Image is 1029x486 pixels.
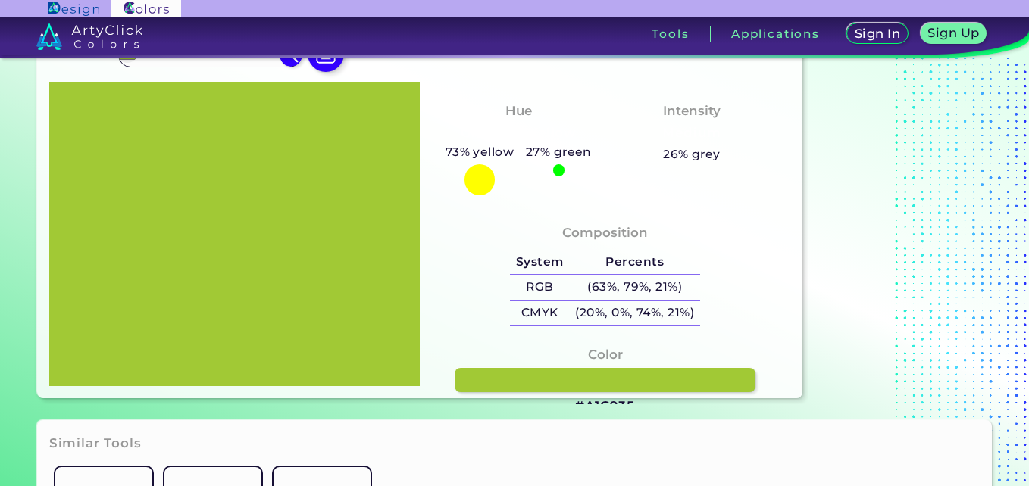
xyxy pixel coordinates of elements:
[36,23,143,50] img: logo_artyclick_colors_white.svg
[927,26,979,39] h5: Sign Up
[505,100,532,122] h4: Hue
[49,435,142,453] h3: Similar Tools
[439,142,520,162] h5: 73% yellow
[510,301,569,326] h5: CMYK
[575,397,635,416] h3: #A1C935
[510,275,569,300] h5: RGB
[921,23,987,44] a: Sign Up
[855,27,900,39] h5: Sign In
[520,142,598,162] h5: 27% green
[562,222,648,244] h4: Composition
[652,28,689,39] h3: Tools
[588,344,623,366] h4: Color
[846,23,909,44] a: Sign In
[510,250,569,275] h5: System
[48,2,99,16] img: ArtyClick Design logo
[663,100,721,122] h4: Intensity
[656,124,727,142] h3: Medium
[570,275,700,300] h5: (63%, 79%, 21%)
[570,301,700,326] h5: (20%, 0%, 74%, 21%)
[731,28,820,39] h3: Applications
[455,124,582,142] h3: Greenish Yellow
[570,250,700,275] h5: Percents
[663,145,721,164] h5: 26% grey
